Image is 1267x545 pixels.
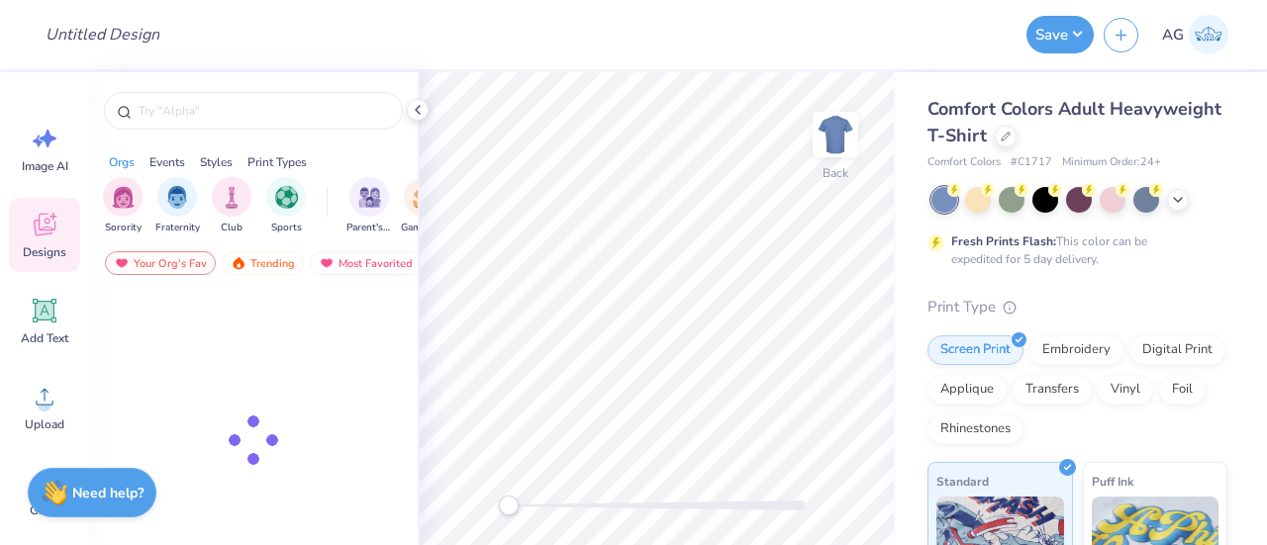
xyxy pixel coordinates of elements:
[22,158,68,174] span: Image AI
[927,335,1023,365] div: Screen Print
[1062,154,1161,171] span: Minimum Order: 24 +
[401,221,446,235] span: Game Day
[401,177,446,235] div: filter for Game Day
[1092,471,1133,492] span: Puff Ink
[936,471,989,492] span: Standard
[1013,375,1092,405] div: Transfers
[1029,335,1123,365] div: Embroidery
[358,186,381,209] img: Parent's Weekend Image
[103,177,143,235] div: filter for Sorority
[247,153,307,171] div: Print Types
[927,296,1227,318] div: Print Type
[155,177,200,235] button: filter button
[346,177,392,235] div: filter for Parent's Weekend
[1026,16,1094,53] button: Save
[103,177,143,235] button: filter button
[155,221,200,235] span: Fraternity
[927,97,1221,147] span: Comfort Colors Adult Heavyweight T-Shirt
[413,186,436,209] img: Game Day Image
[231,256,246,270] img: trending.gif
[1162,24,1184,46] span: AG
[346,177,392,235] button: filter button
[346,221,392,235] span: Parent's Weekend
[25,416,64,432] span: Upload
[72,484,144,502] strong: Need help?
[212,177,251,235] div: filter for Club
[112,186,135,209] img: Sorority Image
[823,164,848,182] div: Back
[137,101,390,121] input: Try "Alpha"
[927,375,1007,405] div: Applique
[114,256,130,270] img: most_fav.gif
[23,244,66,260] span: Designs
[200,153,233,171] div: Styles
[271,221,302,235] span: Sports
[927,414,1023,444] div: Rhinestones
[21,330,68,346] span: Add Text
[401,177,446,235] button: filter button
[30,15,175,54] input: Untitled Design
[221,221,243,235] span: Club
[105,221,142,235] span: Sorority
[499,496,519,515] div: Accessibility label
[212,177,251,235] button: filter button
[319,256,335,270] img: most_fav.gif
[105,251,216,275] div: Your Org's Fav
[927,154,1001,171] span: Comfort Colors
[816,115,855,154] img: Back
[1011,154,1052,171] span: # C1717
[166,186,188,209] img: Fraternity Image
[266,177,306,235] button: filter button
[221,186,243,209] img: Club Image
[149,153,185,171] div: Events
[951,232,1195,268] div: This color can be expedited for 5 day delivery.
[1098,375,1153,405] div: Vinyl
[1189,15,1228,54] img: Akshika Gurao
[1129,335,1225,365] div: Digital Print
[155,177,200,235] div: filter for Fraternity
[275,186,298,209] img: Sports Image
[1159,375,1206,405] div: Foil
[310,251,422,275] div: Most Favorited
[266,177,306,235] div: filter for Sports
[1153,15,1237,54] a: AG
[222,251,304,275] div: Trending
[951,233,1056,249] strong: Fresh Prints Flash:
[109,153,135,171] div: Orgs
